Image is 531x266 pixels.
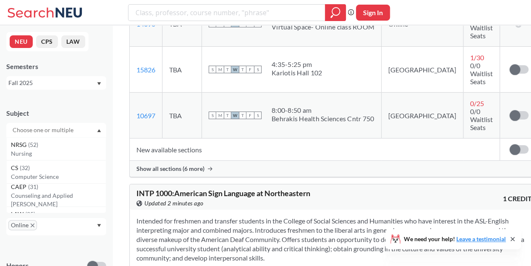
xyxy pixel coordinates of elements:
[246,66,254,73] span: F
[404,236,506,242] span: We need your help!
[10,35,33,48] button: NEU
[162,93,202,138] td: TBA
[97,224,101,227] svg: Dropdown arrow
[6,123,106,137] div: Dropdown arrowNRSG(52)NursingCS(32)Computer ScienceCAEP(31)Counseling and Applied [PERSON_NAME]LA...
[325,4,346,21] div: magnifying glass
[272,69,322,77] div: Kariotis Hall 102
[470,99,484,107] span: 0 / 25
[254,66,262,73] span: S
[97,82,101,85] svg: Dropdown arrow
[272,106,374,114] div: 8:00 - 8:50 am
[470,16,493,40] span: 0/0 Waitlist Seats
[209,112,216,119] span: S
[382,47,463,93] td: [GEOGRAPHIC_DATA]
[28,183,38,190] span: ( 31 )
[6,62,106,71] div: Semesters
[136,165,204,173] span: Show all sections (6 more)
[8,78,96,88] div: Fall 2025
[97,129,101,132] svg: Dropdown arrow
[272,114,374,123] div: Behrakis Health Sciences Cntr 750
[231,66,239,73] span: W
[8,125,79,135] input: Choose one or multiple
[61,35,85,48] button: LAW
[382,93,463,138] td: [GEOGRAPHIC_DATA]
[6,76,106,90] div: Fall 2025Dropdown arrow
[11,173,106,181] p: Computer Science
[470,53,484,61] span: 1 / 30
[36,35,58,48] button: CPS
[11,163,20,173] span: CS
[272,60,322,69] div: 4:35 - 5:25 pm
[8,220,37,230] span: OnlineX to remove pill
[456,235,506,242] a: Leave a testimonial
[272,23,374,31] div: Virtual Space- Online class ROOM
[254,112,262,119] span: S
[216,66,224,73] span: M
[144,199,204,208] span: Updated 2 minutes ago
[20,164,30,171] span: ( 32 )
[470,107,493,131] span: 0/0 Waitlist Seats
[11,210,25,219] span: LAW
[246,112,254,119] span: F
[224,112,231,119] span: T
[6,109,106,118] div: Subject
[136,189,310,198] span: INTP 1000 : American Sign Language at Northeastern
[28,141,38,148] span: ( 52 )
[25,210,35,218] span: ( 25 )
[209,66,216,73] span: S
[231,112,239,119] span: W
[162,47,202,93] td: TBA
[11,192,106,208] p: Counseling and Applied [PERSON_NAME]
[216,112,224,119] span: M
[136,66,155,74] a: 15826
[239,66,246,73] span: T
[136,112,155,120] a: 10697
[31,223,34,227] svg: X to remove pill
[356,5,390,21] button: Sign In
[6,218,106,235] div: OnlineX to remove pillDropdown arrow
[11,149,106,158] p: Nursing
[239,112,246,119] span: T
[130,138,500,161] td: New available sections
[330,7,340,19] svg: magnifying glass
[136,20,155,28] a: 14090
[470,61,493,85] span: 0/0 Waitlist Seats
[11,140,28,149] span: NRSG
[224,66,231,73] span: T
[135,5,319,20] input: Class, professor, course number, "phrase"
[11,182,28,192] span: CAEP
